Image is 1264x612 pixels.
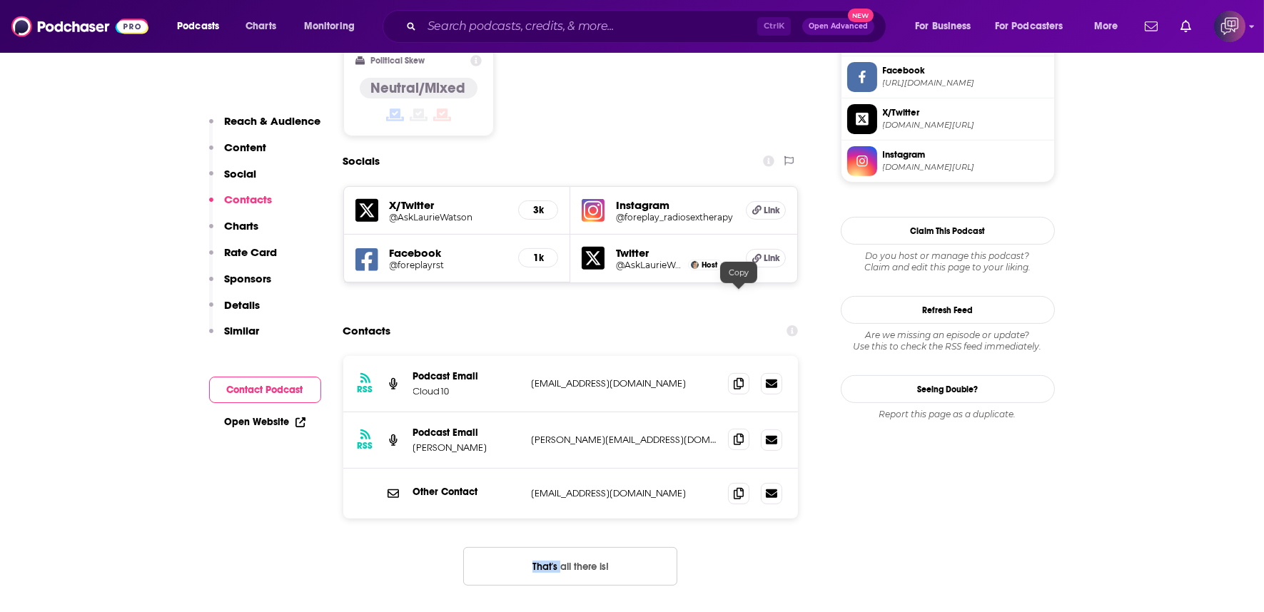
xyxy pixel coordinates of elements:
[746,201,786,220] a: Link
[532,377,717,389] p: [EMAIL_ADDRESS][DOMAIN_NAME]
[905,15,989,38] button: open menu
[225,416,305,428] a: Open Website
[1214,11,1245,42] button: Show profile menu
[616,212,734,223] a: @foreplay_radiosextherapy
[1214,11,1245,42] span: Logged in as corioliscompany
[209,298,261,325] button: Details
[995,16,1063,36] span: For Podcasters
[209,324,260,350] button: Similar
[358,384,373,395] h3: RSS
[370,56,425,66] h2: Political Skew
[986,15,1084,38] button: open menu
[413,370,520,382] p: Podcast Email
[841,250,1055,262] span: Do you host or manage this podcast?
[413,385,520,397] p: Cloud10
[209,141,267,167] button: Content
[1175,14,1197,39] a: Show notifications dropdown
[343,148,380,175] h2: Socials
[841,330,1055,352] div: Are we missing an episode or update? Use this to check the RSS feed immediately.
[396,10,900,43] div: Search podcasts, credits, & more...
[246,16,276,36] span: Charts
[802,18,874,35] button: Open AdvancedNew
[532,434,717,446] p: [PERSON_NAME][EMAIL_ADDRESS][DOMAIN_NAME]
[532,487,717,499] p: [EMAIL_ADDRESS][DOMAIN_NAME]
[915,16,971,36] span: For Business
[883,106,1048,119] span: X/Twitter
[883,120,1048,131] span: twitter.com/AskLaurieWatson
[209,114,321,141] button: Reach & Audience
[691,261,699,269] img: Dr. Laurie Watson
[413,486,520,498] p: Other Contact
[1139,14,1163,39] a: Show notifications dropdown
[764,253,780,264] span: Link
[883,64,1048,77] span: Facebook
[422,15,757,38] input: Search podcasts, credits, & more...
[371,79,466,97] h4: Neutral/Mixed
[702,260,717,270] span: Host
[177,16,219,36] span: Podcasts
[413,427,520,439] p: Podcast Email
[225,114,321,128] p: Reach & Audience
[616,198,734,212] h5: Instagram
[1094,16,1118,36] span: More
[883,162,1048,173] span: instagram.com/foreplay_radiosextherapy
[390,212,507,223] a: @AskLaurieWatson
[530,252,546,264] h5: 1k
[883,78,1048,88] span: https://www.facebook.com/foreplayrst
[209,245,278,272] button: Rate Card
[343,317,391,345] h2: Contacts
[358,440,373,452] h3: RSS
[225,245,278,259] p: Rate Card
[225,193,273,206] p: Contacts
[225,219,259,233] p: Charts
[463,547,677,586] button: Nothing here.
[841,217,1055,245] button: Claim This Podcast
[209,272,272,298] button: Sponsors
[616,246,734,260] h5: Twitter
[390,260,507,270] a: @foreplayrst
[841,375,1055,403] a: Seeing Double?
[209,193,273,219] button: Contacts
[720,262,757,283] div: Copy
[1214,11,1245,42] img: User Profile
[167,15,238,38] button: open menu
[757,17,791,36] span: Ctrl K
[1084,15,1136,38] button: open menu
[847,62,1048,92] a: Facebook[URL][DOMAIN_NAME]
[225,298,261,312] p: Details
[582,199,605,222] img: iconImage
[209,219,259,245] button: Charts
[764,205,780,216] span: Link
[848,9,874,22] span: New
[225,141,267,154] p: Content
[746,249,786,267] a: Link
[847,146,1048,176] a: Instagram[DOMAIN_NAME][URL]
[225,272,272,285] p: Sponsors
[236,15,285,38] a: Charts
[304,16,355,36] span: Monitoring
[809,23,868,30] span: Open Advanced
[841,250,1055,273] div: Claim and edit this page to your liking.
[209,377,321,403] button: Contact Podcast
[209,167,257,193] button: Social
[841,409,1055,420] div: Report this page as a duplicate.
[530,204,546,216] h5: 3k
[390,198,507,212] h5: X/Twitter
[11,13,148,40] img: Podchaser - Follow, Share and Rate Podcasts
[847,104,1048,134] a: X/Twitter[DOMAIN_NAME][URL]
[225,324,260,337] p: Similar
[413,442,520,454] p: [PERSON_NAME]
[883,148,1048,161] span: Instagram
[616,260,684,270] a: @AskLaurieWatson
[225,167,257,180] p: Social
[841,296,1055,324] button: Refresh Feed
[294,15,373,38] button: open menu
[390,246,507,260] h5: Facebook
